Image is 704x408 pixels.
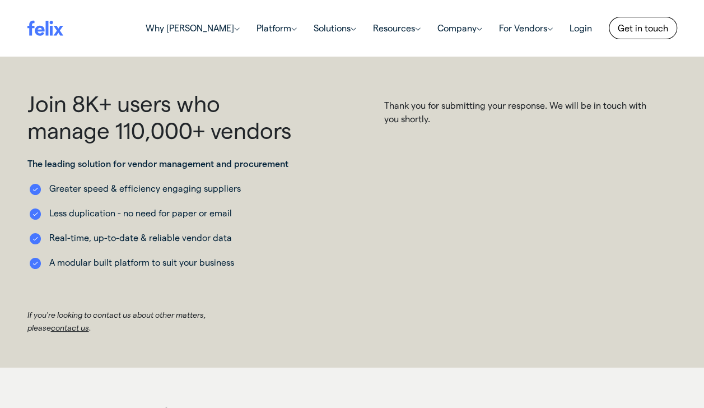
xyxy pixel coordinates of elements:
li: Less duplication - no need for paper or email [27,206,296,220]
li: Greater speed & efficiency engaging suppliers [27,182,296,195]
p: Thank you for submitting your response. We will be in touch with you shortly. [384,99,653,126]
strong: The leading solution for vendor management and procurement [27,158,288,169]
h1: Join 8K+ users who manage 110,000+ vendors [27,90,296,143]
a: Login [561,17,600,39]
img: felix logo [27,20,63,35]
p: If you're looking to contact us about other matters, please . [27,309,251,334]
a: Get in touch [609,17,677,39]
li: A modular built platform to suit your business [27,256,296,269]
a: Company [429,17,491,39]
a: For Vendors [491,17,561,39]
a: contact us [51,323,89,332]
a: Resources [365,17,429,39]
a: Solutions [305,17,365,39]
a: Platform [248,17,305,39]
li: Real-time, up-to-date & reliable vendor data [27,231,296,244]
a: Why [PERSON_NAME] [137,17,248,39]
